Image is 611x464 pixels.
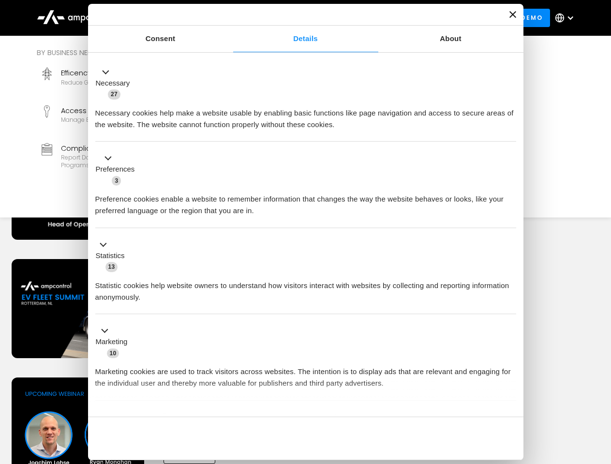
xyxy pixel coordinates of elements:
span: 2 [160,413,169,422]
a: Details [233,26,378,52]
label: Necessary [96,78,130,89]
div: Statistic cookies help website owners to understand how visitors interact with websites by collec... [95,273,516,303]
button: Unclassified (2) [95,411,175,423]
div: Access Control [61,105,178,116]
a: Consent [88,26,233,52]
label: Marketing [96,336,128,348]
div: Reduce grid contraints and fuel costs [61,79,172,87]
button: Preferences (3) [95,153,141,187]
div: Report data and stay compliant with EV programs [61,154,188,169]
button: Necessary (27) [95,66,136,100]
div: Manage EV charger security and access [61,116,178,124]
span: 10 [107,348,119,358]
div: By business need [37,47,350,58]
span: 13 [105,262,118,272]
label: Statistics [96,250,125,261]
div: Efficency [61,68,172,78]
button: Statistics (13) [95,239,131,273]
div: Necessary cookies help make a website usable by enabling basic functions like page navigation and... [95,100,516,130]
a: About [378,26,523,52]
span: 27 [108,89,120,99]
a: Access ControlManage EV charger security and access [37,101,192,135]
div: Preference cookies enable a website to remember information that changes the way the website beha... [95,186,516,217]
a: ComplianceReport data and stay compliant with EV programs [37,139,192,173]
label: Preferences [96,164,135,175]
div: Compliance [61,143,188,154]
button: Marketing (10) [95,325,134,359]
button: Okay [377,424,516,452]
a: EfficencyReduce grid contraints and fuel costs [37,64,192,98]
span: 3 [112,176,121,186]
div: Marketing cookies are used to track visitors across websites. The intention is to display ads tha... [95,359,516,389]
button: Close banner [509,11,516,18]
